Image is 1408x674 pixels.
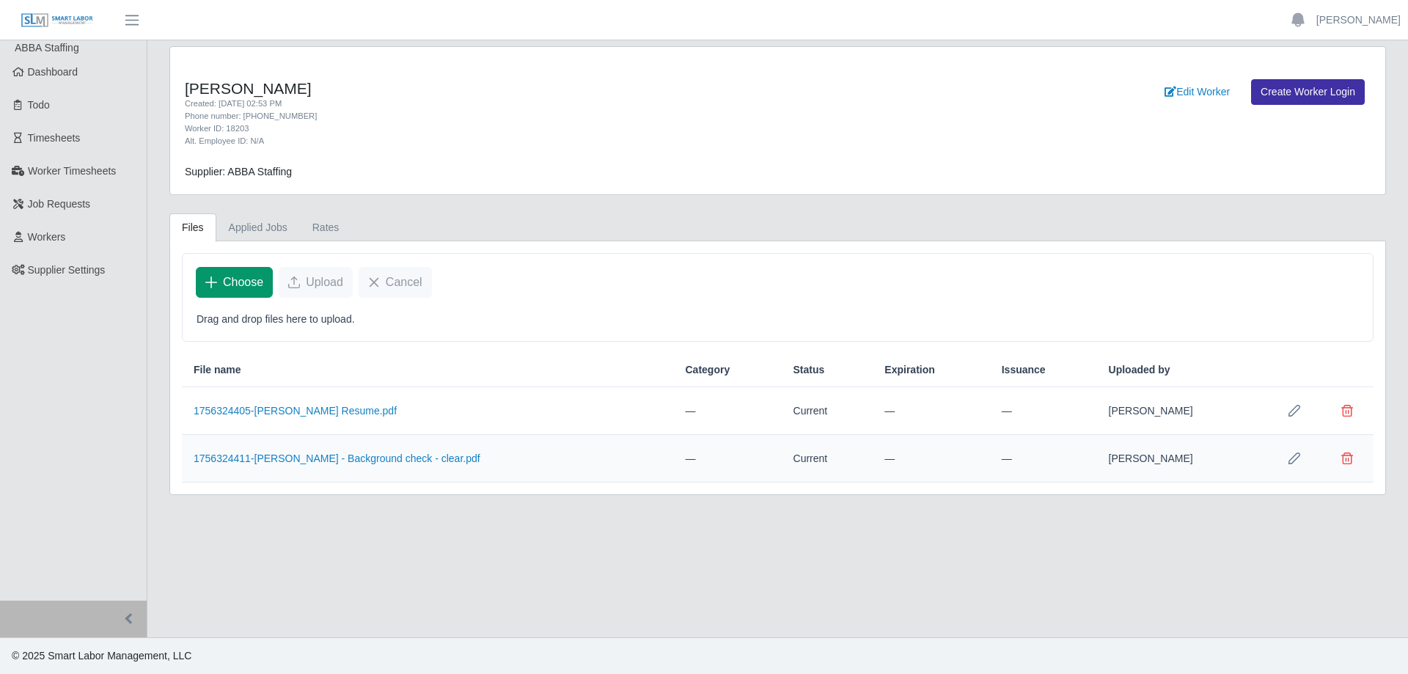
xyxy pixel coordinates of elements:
[28,165,116,177] span: Worker Timesheets
[1109,362,1170,378] span: Uploaded by
[194,453,480,464] a: 1756324411-[PERSON_NAME] - Background check - clear.pdf
[15,42,79,54] span: ABBA Staffing
[185,135,868,147] div: Alt. Employee ID: N/A
[21,12,94,29] img: SLM Logo
[673,387,781,435] td: —
[306,274,343,291] span: Upload
[990,387,1097,435] td: —
[685,362,730,378] span: Category
[185,110,868,122] div: Phone number: [PHONE_NUMBER]
[1002,362,1046,378] span: Issuance
[1097,435,1268,483] td: [PERSON_NAME]
[196,267,273,298] button: Choose
[1332,396,1362,425] button: Delete file
[185,166,292,177] span: Supplier: ABBA Staffing
[197,312,1359,327] p: Drag and drop files here to upload.
[359,267,432,298] button: Cancel
[28,66,78,78] span: Dashboard
[216,213,300,242] a: Applied Jobs
[185,79,868,98] h4: [PERSON_NAME]
[223,274,263,291] span: Choose
[884,362,934,378] span: Expiration
[28,99,50,111] span: Todo
[169,213,216,242] a: Files
[279,267,353,298] button: Upload
[386,274,422,291] span: Cancel
[185,122,868,135] div: Worker ID: 18203
[28,198,91,210] span: Job Requests
[873,387,989,435] td: —
[793,362,825,378] span: Status
[990,435,1097,483] td: —
[28,231,66,243] span: Workers
[194,362,241,378] span: File name
[1280,396,1309,425] button: Row Edit
[1097,387,1268,435] td: [PERSON_NAME]
[194,405,397,417] a: 1756324405-[PERSON_NAME] Resume.pdf
[1155,79,1239,105] a: Edit Worker
[28,132,81,144] span: Timesheets
[1251,79,1365,105] a: Create Worker Login
[1280,444,1309,473] button: Row Edit
[782,387,873,435] td: Current
[873,435,989,483] td: —
[12,650,191,662] span: © 2025 Smart Labor Management, LLC
[782,435,873,483] td: Current
[300,213,352,242] a: Rates
[1316,12,1401,28] a: [PERSON_NAME]
[1332,444,1362,473] button: Delete file
[28,264,106,276] span: Supplier Settings
[185,98,868,110] div: Created: [DATE] 02:53 PM
[673,435,781,483] td: —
